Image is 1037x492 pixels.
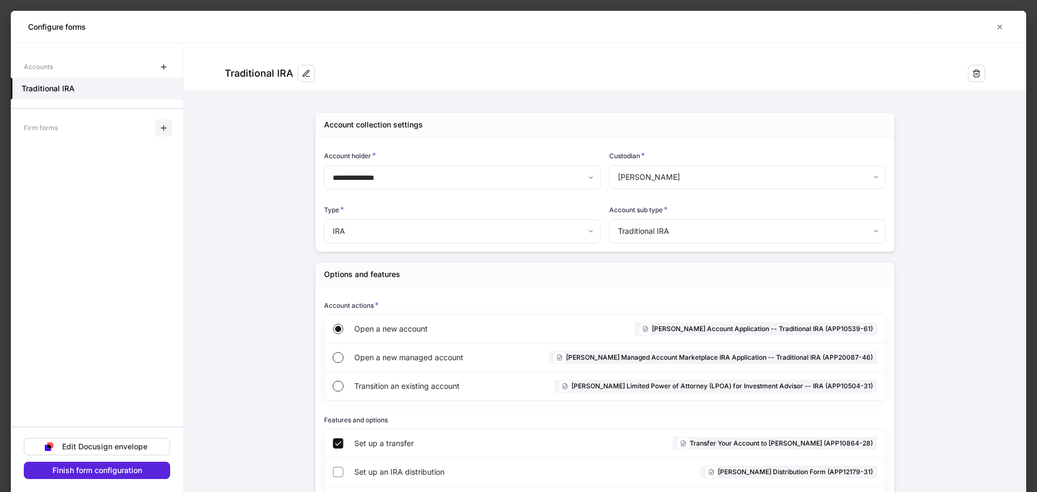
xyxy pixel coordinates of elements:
h6: Transfer Your Account to [PERSON_NAME] (APP10864-28) [690,438,873,448]
div: Traditional IRA [225,67,293,80]
div: [PERSON_NAME] Account Application -- Traditional IRA (APP10539-61) [635,322,877,335]
span: Open a new managed account [354,352,497,363]
div: Account collection settings [324,119,423,130]
div: [PERSON_NAME] Managed Account Marketplace IRA Application -- Traditional IRA (APP20087-46) [549,351,877,364]
span: Open a new account [354,323,523,334]
div: Firm forms [24,118,58,137]
button: Edit Docusign envelope [24,438,170,455]
div: Accounts [24,57,53,76]
div: [PERSON_NAME] [609,165,885,189]
button: Finish form configuration [24,462,170,479]
a: Traditional IRA [11,78,183,99]
h5: Configure forms [28,22,86,32]
h6: [PERSON_NAME] Distribution Form (APP12179-31) [718,467,873,477]
h6: Account holder [324,150,376,161]
h6: Features and options [324,415,388,425]
div: Options and features [324,269,400,280]
h5: Traditional IRA [22,83,75,94]
h6: Custodian [609,150,645,161]
div: Traditional IRA [609,219,885,243]
div: IRA [324,219,600,243]
h6: Type [324,204,344,215]
div: Finish form configuration [52,467,142,474]
span: Set up an IRA distribution [354,467,564,477]
div: Edit Docusign envelope [62,443,147,450]
h6: Account sub type [609,204,668,215]
span: Set up a transfer [354,438,535,449]
div: [PERSON_NAME] Limited Power of Attorney (LPOA) for Investment Advisor -- IRA (APP10504-31) [554,380,877,393]
span: Transition an existing account [354,381,499,392]
h6: Account actions [324,300,379,311]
